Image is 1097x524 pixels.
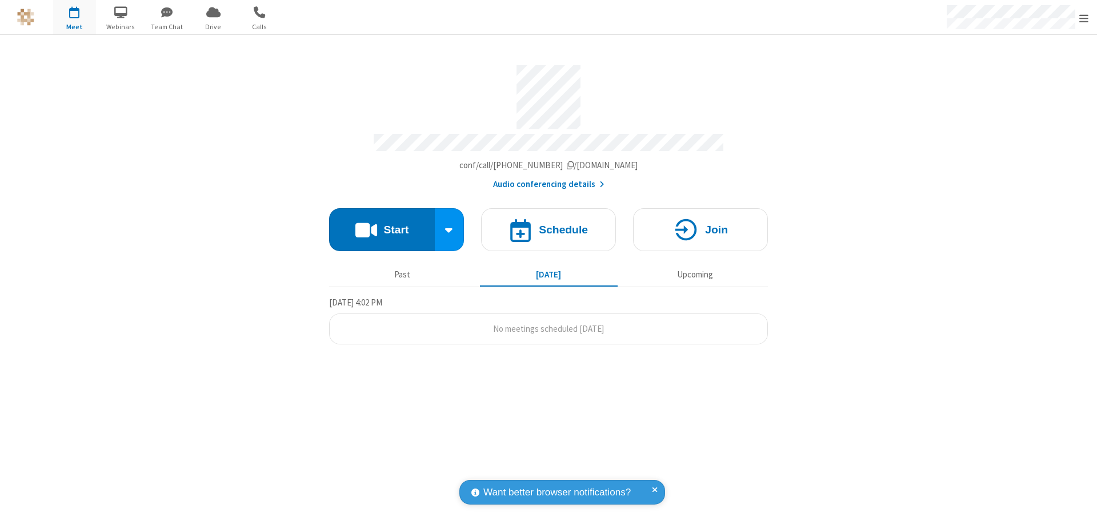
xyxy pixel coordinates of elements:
[483,485,631,500] span: Want better browser notifications?
[626,264,764,285] button: Upcoming
[334,264,471,285] button: Past
[633,208,768,251] button: Join
[383,224,409,235] h4: Start
[329,297,382,308] span: [DATE] 4:02 PM
[435,208,465,251] div: Start conference options
[459,160,638,170] span: Copy my meeting room link
[99,22,142,32] span: Webinars
[480,264,618,285] button: [DATE]
[493,323,604,334] span: No meetings scheduled [DATE]
[481,208,616,251] button: Schedule
[459,159,638,172] button: Copy my meeting room linkCopy my meeting room link
[53,22,96,32] span: Meet
[17,9,34,26] img: QA Selenium DO NOT DELETE OR CHANGE
[493,178,604,191] button: Audio conferencing details
[705,224,728,235] h4: Join
[1068,494,1088,516] iframe: Chat
[329,296,768,345] section: Today's Meetings
[238,22,281,32] span: Calls
[192,22,235,32] span: Drive
[539,224,588,235] h4: Schedule
[329,208,435,251] button: Start
[329,57,768,191] section: Account details
[146,22,189,32] span: Team Chat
